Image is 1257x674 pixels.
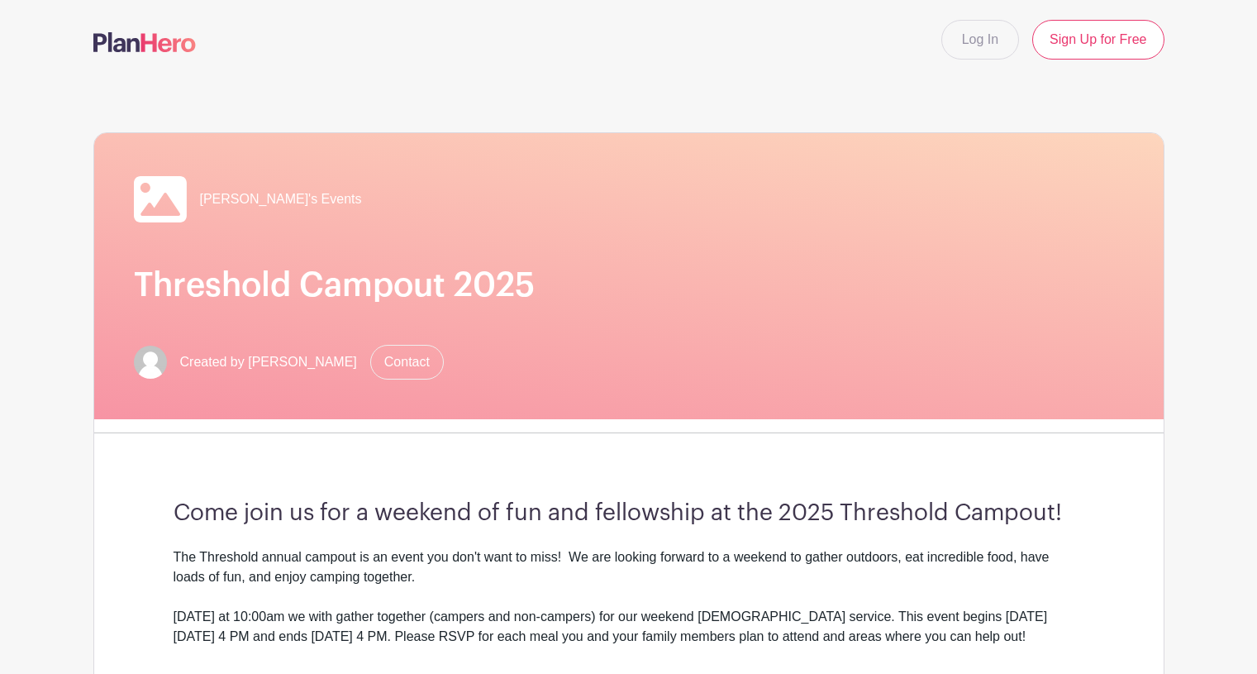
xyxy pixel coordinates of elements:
[200,189,362,209] span: [PERSON_NAME]'s Events
[174,607,1084,647] div: [DATE] at 10:00am we with gather together (campers and non-campers) for our weekend [DEMOGRAPHIC_...
[1032,20,1164,60] a: Sign Up for Free
[134,346,167,379] img: default-ce2991bfa6775e67f084385cd625a349d9dcbb7a52a09fb2fda1e96e2d18dcdb.png
[174,547,1084,607] div: The Threshold annual campout is an event you don't want to miss! We are looking forward to a week...
[941,20,1019,60] a: Log In
[174,500,1084,528] h3: Come join us for a weekend of fun and fellowship at the 2025 Threshold Campout!
[370,345,444,380] a: Contact
[180,352,357,372] span: Created by [PERSON_NAME]
[134,265,1124,305] h1: Threshold Campout 2025
[93,32,196,52] img: logo-507f7623f17ff9eddc593b1ce0a138ce2505c220e1c5a4e2b4648c50719b7d32.svg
